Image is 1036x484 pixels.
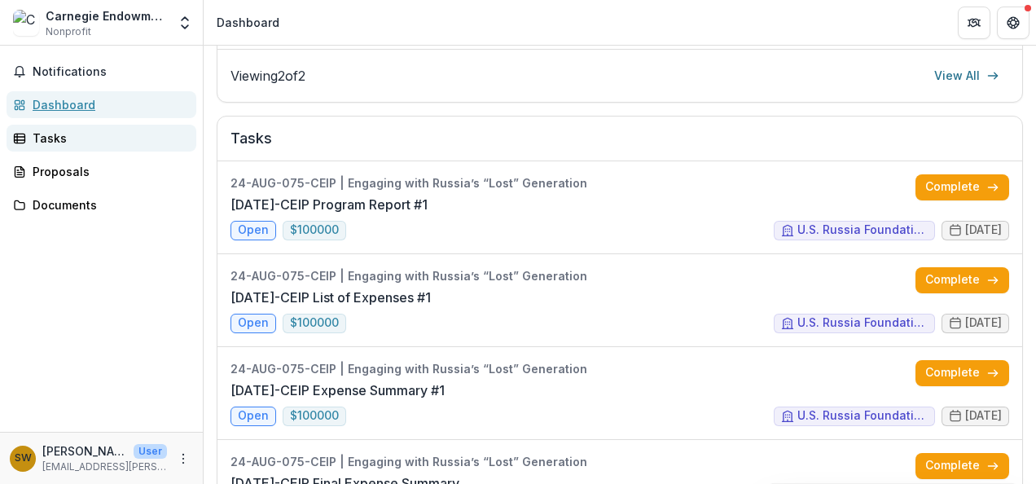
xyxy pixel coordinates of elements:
[33,65,190,79] span: Notifications
[33,130,183,147] div: Tasks
[915,267,1009,293] a: Complete
[958,7,990,39] button: Partners
[33,96,183,113] div: Dashboard
[915,360,1009,386] a: Complete
[134,444,167,459] p: User
[997,7,1029,39] button: Get Help
[230,288,431,307] a: [DATE]-CEIP List of Expenses #1
[13,10,39,36] img: Carnegie Endowment for International Peace
[7,191,196,218] a: Documents
[230,130,1009,161] h2: Tasks
[7,158,196,185] a: Proposals
[230,66,305,86] p: Viewing 2 of 2
[915,174,1009,200] a: Complete
[42,460,167,474] p: [EMAIL_ADDRESS][PERSON_NAME][DOMAIN_NAME]
[173,7,196,39] button: Open entity switcher
[924,63,1009,89] a: View All
[915,453,1009,479] a: Complete
[217,14,279,31] div: Dashboard
[210,11,286,34] nav: breadcrumb
[230,195,428,214] a: [DATE]-CEIP Program Report #1
[33,163,183,180] div: Proposals
[7,91,196,118] a: Dashboard
[230,381,445,400] a: [DATE]-CEIP Expense Summary #1
[7,125,196,152] a: Tasks
[173,449,193,469] button: More
[46,24,91,39] span: Nonprofit
[15,453,32,464] div: Sofie Wyatt
[46,7,167,24] div: Carnegie Endowment for International Peace
[33,196,183,213] div: Documents
[7,59,196,85] button: Notifications
[42,442,127,460] p: [PERSON_NAME]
